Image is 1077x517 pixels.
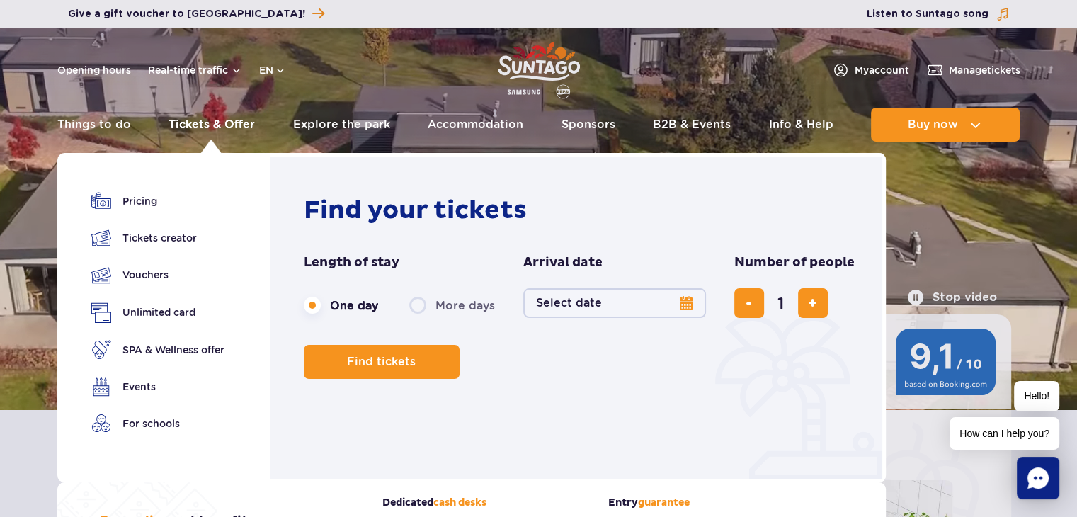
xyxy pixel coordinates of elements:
[769,108,833,142] a: Info & Help
[409,290,495,320] label: More days
[91,228,224,248] a: Tickets creator
[949,63,1020,77] span: Manage tickets
[433,496,486,509] span: cash desks
[798,288,828,318] button: add ticket
[304,290,378,320] label: One day
[908,118,958,131] span: Buy now
[855,63,909,77] span: My account
[832,62,909,79] a: Myaccount
[653,108,731,142] a: B2B & Events
[304,195,527,226] strong: Find your tickets
[1017,457,1059,499] div: Chat
[1014,381,1059,411] span: Hello!
[304,345,460,379] button: Find tickets
[304,254,399,271] span: Length of stay
[734,288,764,318] button: remove ticket
[91,340,224,360] a: SPA & Wellness offer
[57,63,131,77] a: Opening hours
[91,191,224,211] a: Pricing
[91,414,224,433] a: For schools
[91,302,224,323] a: Unlimited card
[91,265,224,285] a: Vouchers
[638,496,690,509] span: guarantee
[562,108,615,142] a: Sponsors
[91,377,224,397] a: Events
[428,108,523,142] a: Accommodation
[871,108,1020,142] button: Buy now
[764,286,798,320] input: number of tickets
[523,254,603,271] span: Arrival date
[382,496,587,509] strong: Dedicated
[259,63,286,77] button: en
[608,496,843,509] strong: Entry
[734,254,855,271] span: Number of people
[293,108,390,142] a: Explore the park
[950,417,1059,450] span: How can I help you?
[169,108,255,142] a: Tickets & Offer
[347,356,416,368] span: Find tickets
[926,62,1020,79] a: Managetickets
[523,288,706,318] button: Select date
[304,254,855,379] form: Planning your visit to Park of Poland
[57,108,131,142] a: Things to do
[148,64,242,76] button: Real-time traffic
